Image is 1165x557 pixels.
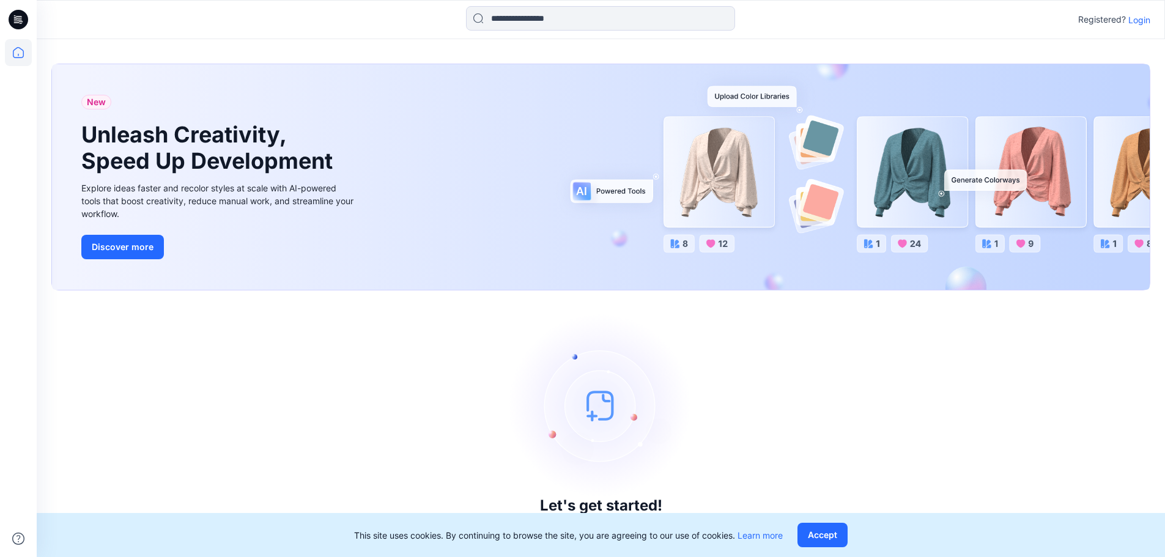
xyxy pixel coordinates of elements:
a: Discover more [81,235,357,259]
h3: Let's get started! [540,497,662,514]
span: New [87,95,106,109]
p: Registered? [1078,12,1126,27]
p: Login [1128,13,1150,26]
h1: Unleash Creativity, Speed Up Development [81,122,338,174]
p: This site uses cookies. By continuing to browse the site, you are agreeing to our use of cookies. [354,529,783,542]
a: Learn more [738,530,783,540]
button: Discover more [81,235,164,259]
div: Explore ideas faster and recolor styles at scale with AI-powered tools that boost creativity, red... [81,182,357,220]
button: Accept [797,523,848,547]
img: empty-state-image.svg [509,314,693,497]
